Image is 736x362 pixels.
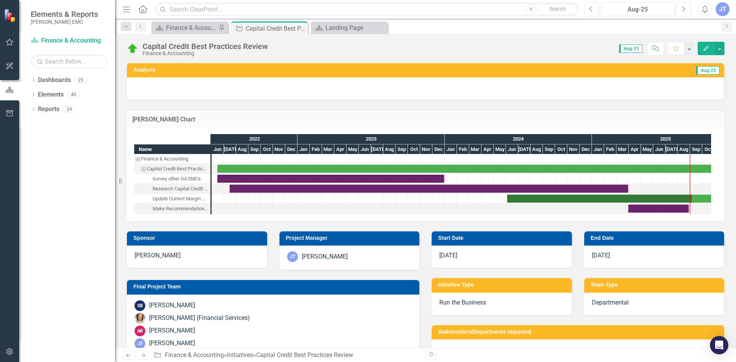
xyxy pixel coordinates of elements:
h3: Sponsor [133,235,263,241]
button: Aug-25 [601,2,674,16]
div: Task: Start date: 2022-07-15 End date: 2025-03-31 [134,184,210,194]
div: Jul [665,144,678,154]
div: Make Recommendation for Retiring Estates & Closed Businesses [153,204,208,214]
input: Search ClearPoint... [155,3,578,16]
div: Jun [506,144,518,154]
div: Aug [531,144,543,154]
div: Make Recommendation for Retiring Estates & Closed Businesses [134,204,210,214]
div: Task: Start date: 2022-06-15 End date: 2025-12-31 [134,164,210,174]
div: Sep [543,144,555,154]
div: Apr [629,144,641,154]
a: Initiatives [227,351,253,359]
div: Jul [518,144,531,154]
div: Sep [396,144,408,154]
a: Reports [38,105,59,114]
span: [PERSON_NAME] [135,252,181,259]
div: Capital Credit Best Practices Review [256,351,353,359]
small: [PERSON_NAME] EMC [31,19,98,25]
div: Landing Page [325,23,386,33]
div: Capital Credit Best Practices Review [246,24,306,33]
div: » » [154,351,420,360]
span: Aug-25 [696,66,720,75]
div: Name [134,144,210,154]
img: ClearPoint Strategy [4,8,17,22]
div: Dec [285,144,297,154]
div: Nov [273,144,285,154]
div: 29 [75,77,87,84]
div: Survey other GA EMCs [134,174,210,184]
div: JT [287,251,298,262]
div: Feb [604,144,616,154]
div: 2024 [445,134,592,144]
div: Task: Start date: 2025-03-31 End date: 2025-08-29 [134,204,210,214]
div: [PERSON_NAME] [149,339,195,348]
div: Task: Start date: 2022-06-15 End date: 2023-12-31 [134,174,210,184]
div: May [347,144,359,154]
td: Finance and Accounting, [PERSON_NAME] (attorney) [439,345,716,358]
span: Search [549,6,566,12]
div: Oct [555,144,567,154]
div: [PERSON_NAME] [149,326,195,335]
div: Feb [457,144,469,154]
div: Jul [224,144,236,154]
div: Mar [322,144,334,154]
div: 40 [67,92,80,98]
div: 2023 [297,134,445,144]
h3: Team Type [591,282,721,288]
div: Aug [383,144,396,154]
span: Departmental [592,299,629,306]
h3: Stakeholders/Departments Impacted [438,329,720,335]
span: [DATE] [592,252,610,259]
div: Capital Credit Best Practices Review [134,164,210,174]
span: [DATE] [439,252,457,259]
span: Elements & Reports [31,10,98,19]
div: Task: Start date: 2024-06-03 End date: 2025-12-31 [134,194,210,204]
div: AR [135,326,145,336]
div: Nov [420,144,432,154]
h3: Project Manager [286,235,416,241]
div: Jun [212,144,224,154]
div: May [641,144,653,154]
div: Jan [592,144,604,154]
a: Finance & Accounting [31,36,107,45]
a: Finance & Accounting [165,351,224,359]
div: Dec [580,144,592,154]
div: Update Current Margin Refund Operating Procedure [134,194,210,204]
div: Sep [690,144,702,154]
h3: Start Date [438,235,568,241]
div: Jul [371,144,383,154]
div: Finance & Accounting [143,51,268,56]
a: Dashboards [38,76,71,85]
div: Jan [297,144,310,154]
div: Finance & Accounting [141,154,188,164]
div: Jan [445,144,457,154]
a: Landing Page [313,23,386,33]
button: JT [716,2,729,16]
div: Jun [359,144,371,154]
div: Dec [432,144,445,154]
div: Open Intercom Messenger [710,336,728,354]
a: Elements [38,90,64,99]
div: Oct [408,144,420,154]
div: Aug-25 [603,5,672,14]
div: Capital Credit Best Practices Review [143,42,268,51]
h3: Final Project Team [133,284,416,290]
input: Search Below... [31,55,107,68]
div: Oct [261,144,273,154]
div: Task: Start date: 2022-06-15 End date: 2023-12-31 [217,175,444,183]
div: Aug [678,144,690,154]
img: Leslie McMillin [135,313,145,324]
div: Survey other GA EMCs [153,174,201,184]
div: May [494,144,506,154]
div: Apr [481,144,494,154]
div: Task: Start date: 2025-03-31 End date: 2025-08-29 [628,205,689,213]
div: Nov [567,144,580,154]
div: Oct [702,144,715,154]
div: 24 [63,106,76,112]
h3: [PERSON_NAME] Chart [132,116,719,123]
h3: Analysis [133,67,414,73]
div: Task: Start date: 2022-07-15 End date: 2025-03-31 [230,185,628,193]
div: [PERSON_NAME] (Financial Services) [149,314,250,323]
button: Search [538,4,577,15]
